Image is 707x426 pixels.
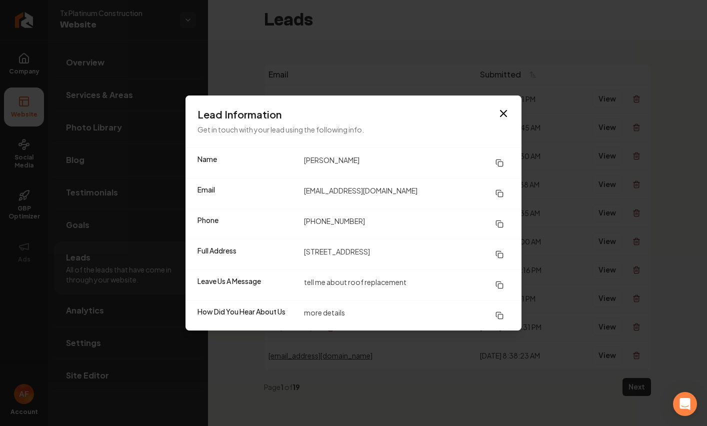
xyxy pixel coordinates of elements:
p: Get in touch with your lead using the following info. [197,123,509,135]
dd: [EMAIL_ADDRESS][DOMAIN_NAME] [304,184,509,202]
dt: Leave Us A Message [197,276,296,294]
dt: Phone [197,215,296,233]
dt: How Did You Hear About Us [197,306,296,324]
dd: [PHONE_NUMBER] [304,215,509,233]
dd: [STREET_ADDRESS] [304,245,509,263]
dt: Email [197,184,296,202]
dt: Full Address [197,245,296,263]
h3: Lead Information [197,107,509,121]
dd: more details [304,306,509,324]
dd: tell me about roof replacement [304,276,509,294]
dt: Name [197,154,296,172]
dd: [PERSON_NAME] [304,154,509,172]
